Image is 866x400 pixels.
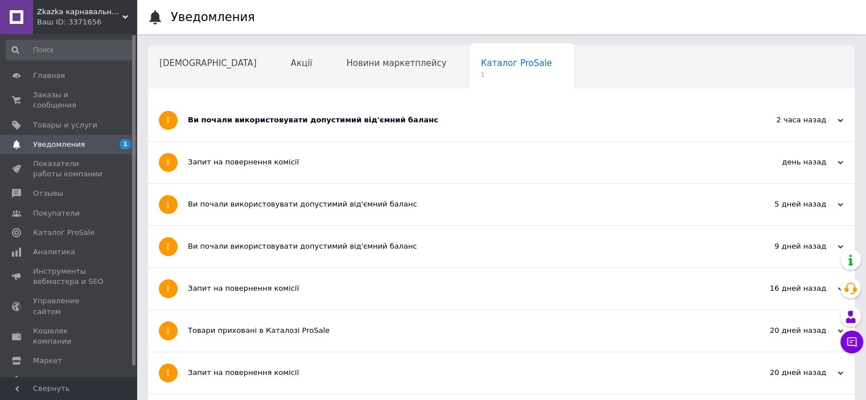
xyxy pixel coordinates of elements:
button: Чат с покупателем [840,331,863,353]
input: Поиск [6,40,134,60]
div: день назад [729,157,843,167]
div: 2 часа назад [729,115,843,125]
span: Аналитика [33,247,75,257]
div: 20 дней назад [729,368,843,378]
div: 9 дней назад [729,241,843,251]
div: Запит на повернення комісії [188,157,729,167]
span: Покупатели [33,208,80,218]
span: Zkazka карнавальные костюмы для детей и взрослых, костюмы для аниматоров. [37,7,122,17]
div: Ви почали використовувати допустимий від'ємний баланс [188,199,729,209]
span: Акції [291,58,313,68]
span: Инструменты вебмастера и SEO [33,266,105,287]
div: Ваш ID: 3371656 [37,17,137,27]
div: Ви почали використовувати допустимий від'ємний баланс [188,115,729,125]
span: Отзывы [33,188,63,199]
div: Товари приховані в Каталозі ProSale [188,325,729,336]
span: [DEMOGRAPHIC_DATA] [159,58,257,68]
h1: Уведомления [171,10,255,24]
span: Каталог ProSale [481,58,552,68]
span: Новини маркетплейсу [346,58,446,68]
span: Товары и услуги [33,120,97,130]
span: Показатели работы компании [33,159,105,179]
span: Кошелек компании [33,326,105,347]
div: 5 дней назад [729,199,843,209]
div: 16 дней назад [729,283,843,294]
div: Ви почали використовувати допустимий від'ємний баланс [188,241,729,251]
div: Запит на повернення комісії [188,283,729,294]
div: 20 дней назад [729,325,843,336]
span: 1 [481,71,552,79]
div: Запит на повернення комісії [188,368,729,378]
span: Уведомления [33,139,85,150]
span: Главная [33,71,65,81]
span: Заказы и сообщения [33,90,105,110]
span: Настройки [33,375,75,385]
span: Маркет [33,356,62,366]
span: Каталог ProSale [33,228,95,238]
span: 1 [120,139,131,149]
span: Управление сайтом [33,296,105,316]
